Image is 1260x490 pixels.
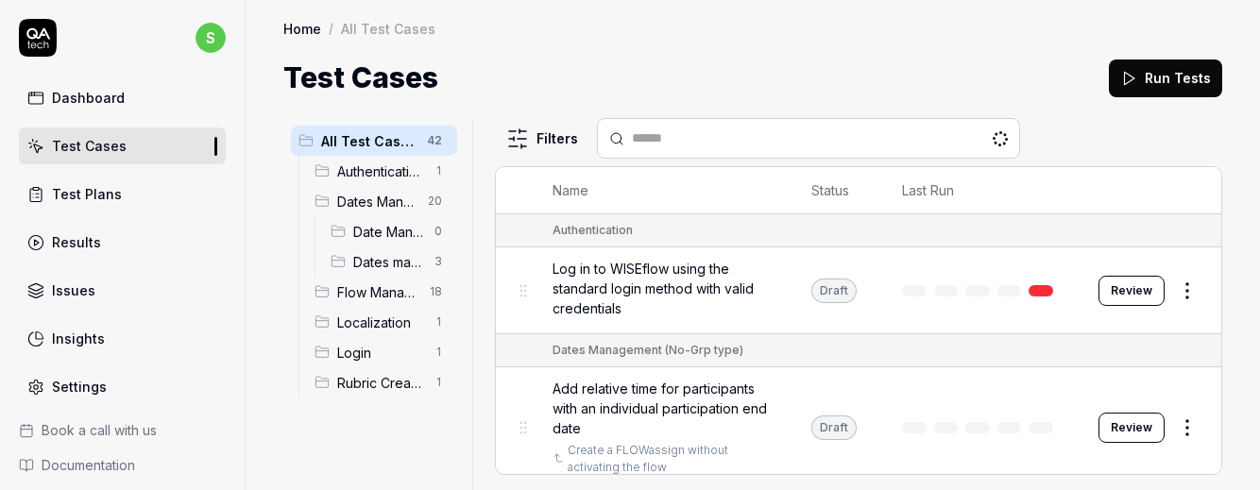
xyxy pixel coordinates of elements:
[1109,59,1222,97] button: Run Tests
[811,415,857,440] div: Draft
[196,19,226,57] button: s
[52,329,105,348] div: Insights
[19,455,226,475] a: Documentation
[427,341,450,363] span: 1
[341,19,435,38] div: All Test Cases
[19,127,226,164] a: Test Cases
[52,184,122,204] div: Test Plans
[427,250,450,273] span: 3
[307,186,457,216] div: Drag to reorderDates Management (No-Grp type)20
[307,156,457,186] div: Drag to reorderAuthentication1
[196,23,226,53] span: s
[19,176,226,212] a: Test Plans
[792,167,883,214] th: Status
[496,247,1221,334] tr: Log in to WISEflow using the standard login method with valid credentialsDraftReview
[883,167,1080,214] th: Last Run
[52,232,101,252] div: Results
[1098,413,1165,443] button: Review
[52,88,125,108] div: Dashboard
[307,367,457,397] div: Drag to reorderRubric Creation1
[534,167,792,214] th: Name
[420,190,450,212] span: 20
[553,222,633,239] div: Authentication
[1098,276,1165,306] button: Review
[422,280,450,303] span: 18
[19,79,226,116] a: Dashboard
[42,455,135,475] span: Documentation
[19,368,226,405] a: Settings
[307,277,457,307] div: Drag to reorderFlow Management18
[427,371,450,394] span: 1
[427,311,450,333] span: 1
[337,343,423,363] span: Login
[307,337,457,367] div: Drag to reorderLogin1
[337,192,417,211] span: Dates Management (No-Grp type)
[321,131,416,151] span: All Test Cases
[568,442,770,476] a: Create a FLOWassign without activating the flow
[323,246,457,277] div: Drag to reorderDates management Grp3
[337,161,423,181] span: Authentication
[353,222,423,242] span: Date Management (Ind Grp)
[52,377,107,397] div: Settings
[553,379,774,438] span: Add relative time for participants with an individual participation end date
[337,282,418,302] span: Flow Management
[52,136,127,156] div: Test Cases
[329,19,333,38] div: /
[19,272,226,309] a: Issues
[427,220,450,243] span: 0
[52,280,95,300] div: Issues
[553,342,743,359] div: Dates Management (No-Grp type)
[19,420,226,440] a: Book a call with us
[353,252,423,272] span: Dates management Grp
[811,279,857,303] div: Draft
[419,129,450,152] span: 42
[283,19,321,38] a: Home
[42,420,157,440] span: Book a call with us
[337,373,423,393] span: Rubric Creation
[307,307,457,337] div: Drag to reorderLocalization1
[283,57,438,99] h1: Test Cases
[495,120,589,158] button: Filters
[496,367,1221,488] tr: Add relative time for participants with an individual participation end dateCreate a FLOWassign w...
[19,224,226,261] a: Results
[337,313,423,332] span: Localization
[323,216,457,246] div: Drag to reorderDate Management (Ind Grp)0
[553,259,774,318] span: Log in to WISEflow using the standard login method with valid credentials
[427,160,450,182] span: 1
[19,320,226,357] a: Insights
